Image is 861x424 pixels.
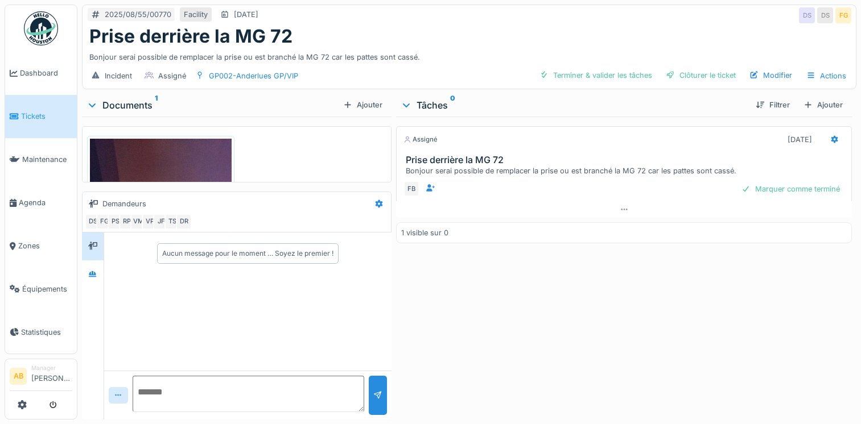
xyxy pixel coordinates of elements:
a: Tickets [5,95,77,138]
li: AB [10,368,27,385]
span: Dashboard [20,68,72,78]
div: DS [85,214,101,230]
div: VM [130,214,146,230]
span: Tickets [21,111,72,122]
sup: 0 [450,98,455,112]
div: Actions [801,68,851,84]
h3: Prise derrière la MG 72 [406,155,847,165]
div: Assigné [158,70,186,81]
div: FB [403,181,419,197]
div: Manager [31,364,72,372]
div: 1 visible sur 0 [401,227,448,238]
span: Maintenance [22,154,72,165]
span: Équipements [22,284,72,294]
div: [DATE] [788,134,812,145]
sup: 1 [155,98,158,112]
span: Statistiques [21,327,72,338]
div: Aucun message pour le moment … Soyez le premier ! [162,248,333,259]
li: [PERSON_NAME] [31,364,72,388]
div: DS [817,7,833,23]
div: Bonjour serai possible de remplacer la prise ou est branché la MG 72 car les pattes sont cassé. [89,47,849,63]
a: Agenda [5,181,77,225]
a: Statistiques [5,310,77,354]
div: GP002-Anderlues GP/VIP [209,70,298,81]
div: Filtrer [751,97,794,113]
div: Assigné [403,135,438,144]
div: Documents [86,98,339,112]
img: Badge_color-CXgf-gQk.svg [24,11,58,45]
div: DR [176,214,192,230]
div: DS [799,7,815,23]
div: VP [142,214,158,230]
div: Demandeurs [102,198,146,209]
div: [DATE] [234,9,258,20]
a: AB Manager[PERSON_NAME] [10,364,72,391]
div: 2025/08/55/00770 [105,9,171,20]
div: FG [96,214,112,230]
span: Zones [18,240,72,251]
div: PS [108,214,123,230]
a: Zones [5,225,77,268]
span: Agenda [19,197,72,208]
a: Maintenance [5,138,77,181]
div: Ajouter [799,97,847,113]
div: Tâches [401,98,747,112]
div: Ajouter [339,97,387,113]
a: Dashboard [5,52,77,95]
div: Facility [184,9,208,20]
h1: Prise derrière la MG 72 [89,26,293,47]
div: JF [153,214,169,230]
div: Clôturer le ticket [661,68,740,83]
div: FG [835,7,851,23]
div: RP [119,214,135,230]
div: Terminer & valider les tâches [535,68,657,83]
div: Incident [105,70,132,81]
a: Équipements [5,267,77,310]
div: TS [164,214,180,230]
div: Modifier [745,68,797,83]
div: Bonjour serai possible de remplacer la prise ou est branché la MG 72 car les pattes sont cassé. [406,165,847,176]
div: Marquer comme terminé [737,181,844,197]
